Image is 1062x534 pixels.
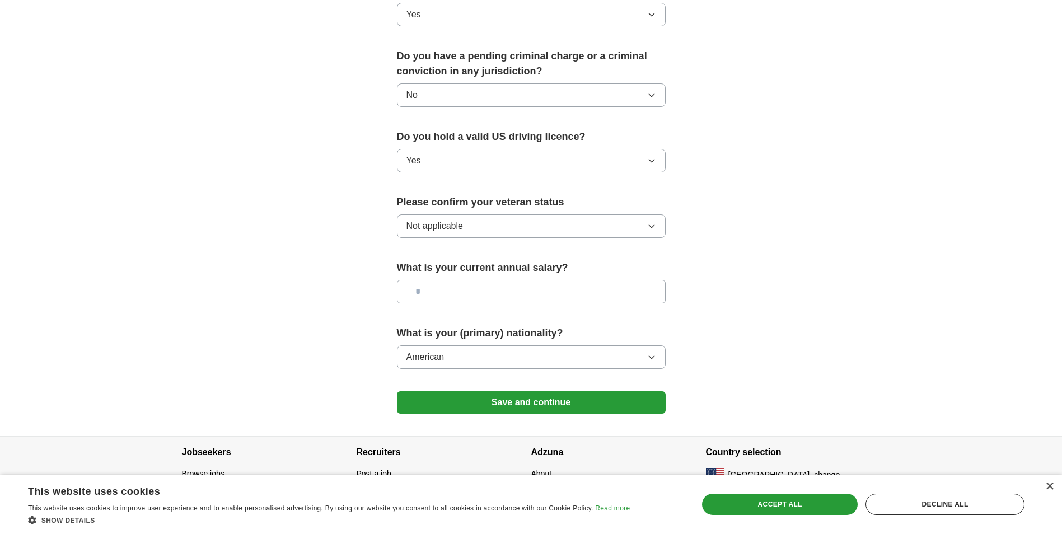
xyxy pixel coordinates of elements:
[397,49,666,79] label: Do you have a pending criminal charge or a criminal conviction in any jurisdiction?
[397,214,666,238] button: Not applicable
[28,481,602,498] div: This website uses cookies
[28,504,593,512] span: This website uses cookies to improve user experience and to enable personalised advertising. By u...
[397,83,666,107] button: No
[531,469,552,478] a: About
[865,494,1024,515] div: Decline all
[182,469,224,478] a: Browse jobs
[406,88,418,102] span: No
[595,504,630,512] a: Read more, opens a new window
[814,469,840,481] button: change
[397,195,666,210] label: Please confirm your veteran status
[728,469,810,481] span: [GEOGRAPHIC_DATA]
[406,8,421,21] span: Yes
[397,391,666,414] button: Save and continue
[706,468,724,481] img: US flag
[357,469,391,478] a: Post a job
[702,494,858,515] div: Accept all
[397,260,666,275] label: What is your current annual salary?
[406,219,463,233] span: Not applicable
[397,3,666,26] button: Yes
[397,326,666,341] label: What is your (primary) nationality?
[706,437,881,468] h4: Country selection
[397,129,666,144] label: Do you hold a valid US driving licence?
[406,154,421,167] span: Yes
[397,149,666,172] button: Yes
[41,517,95,524] span: Show details
[1045,483,1054,491] div: Close
[28,514,630,526] div: Show details
[406,350,445,364] span: American
[397,345,666,369] button: American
